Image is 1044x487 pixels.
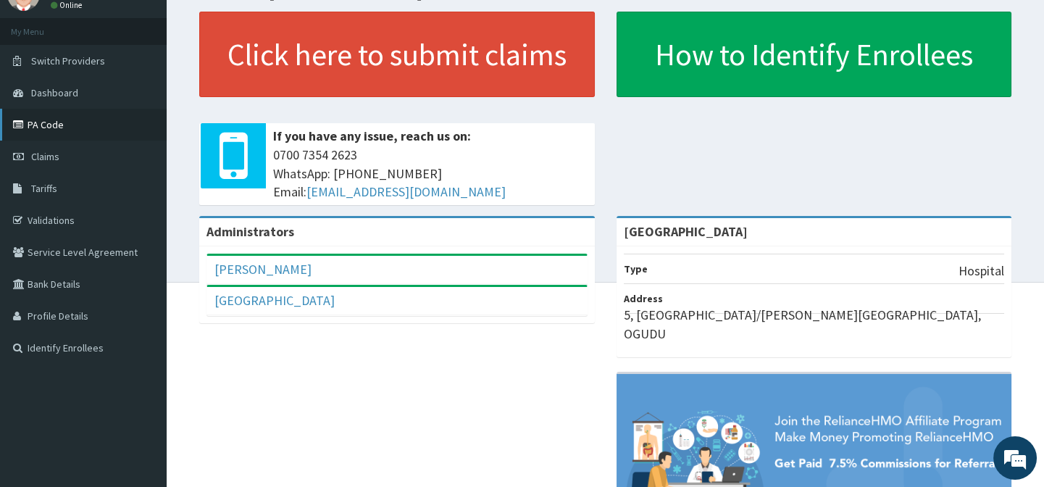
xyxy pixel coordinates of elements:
p: 5, [GEOGRAPHIC_DATA]/[PERSON_NAME][GEOGRAPHIC_DATA], OGUDU [624,306,1005,343]
span: Tariffs [31,182,57,195]
span: Claims [31,150,59,163]
span: Dashboard [31,86,78,99]
a: Click here to submit claims [199,12,595,97]
b: Administrators [206,223,294,240]
b: Type [624,262,648,275]
span: 0700 7354 2623 WhatsApp: [PHONE_NUMBER] Email: [273,146,588,201]
a: [EMAIL_ADDRESS][DOMAIN_NAME] [306,183,506,200]
a: [GEOGRAPHIC_DATA] [214,292,335,309]
strong: [GEOGRAPHIC_DATA] [624,223,748,240]
b: If you have any issue, reach us on: [273,128,471,144]
a: How to Identify Enrollees [617,12,1012,97]
span: Switch Providers [31,54,105,67]
b: Address [624,292,663,305]
a: [PERSON_NAME] [214,261,312,278]
p: Hospital [959,262,1004,280]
